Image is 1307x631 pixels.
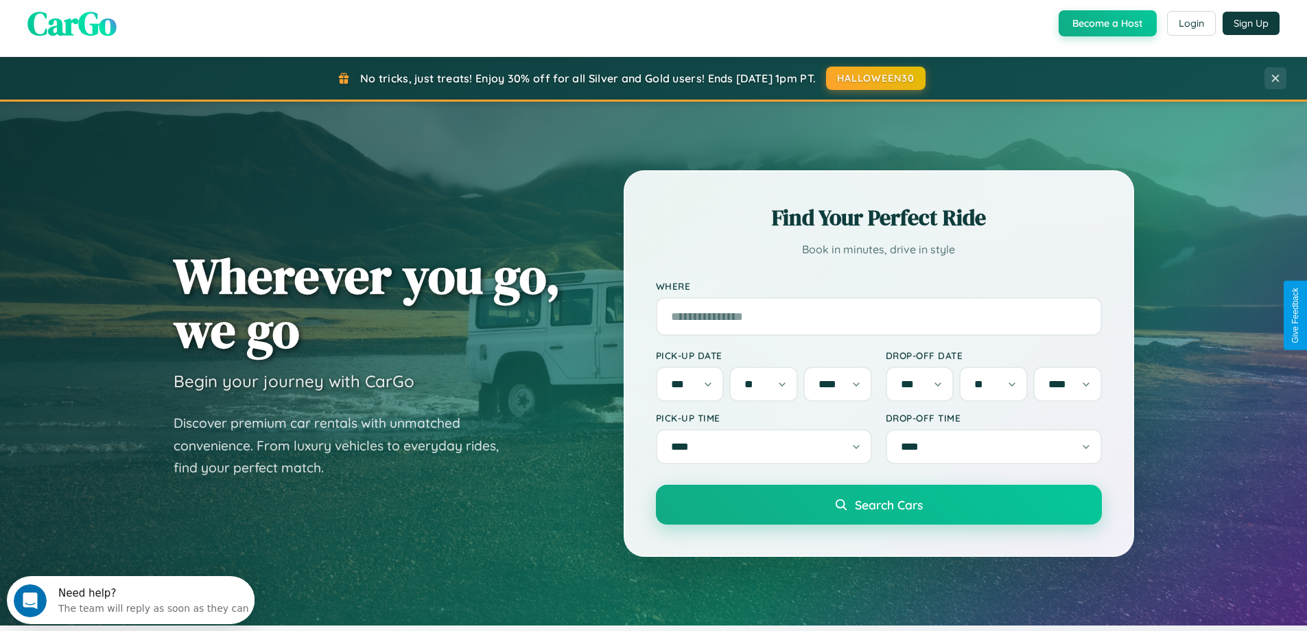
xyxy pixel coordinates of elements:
[5,5,255,43] div: Open Intercom Messenger
[174,371,414,391] h3: Begin your journey with CarGo
[886,412,1102,424] label: Drop-off Time
[1167,11,1216,36] button: Login
[855,497,923,512] span: Search Cars
[656,240,1102,260] p: Book in minutes, drive in style
[656,349,872,361] label: Pick-up Date
[174,412,517,479] p: Discover premium car rentals with unmatched convenience. From luxury vehicles to everyday rides, ...
[360,71,816,85] span: No tricks, just treats! Enjoy 30% off for all Silver and Gold users! Ends [DATE] 1pm PT.
[1223,12,1280,35] button: Sign Up
[14,584,47,617] iframe: Intercom live chat
[174,249,561,357] h1: Wherever you go, we go
[886,349,1102,361] label: Drop-off Date
[7,576,255,624] iframe: Intercom live chat discovery launcher
[1291,288,1300,343] div: Give Feedback
[656,203,1102,233] h2: Find Your Perfect Ride
[1059,10,1157,36] button: Become a Host
[826,67,926,90] button: HALLOWEEN30
[656,280,1102,292] label: Where
[656,485,1102,525] button: Search Cars
[656,412,872,424] label: Pick-up Time
[51,12,242,23] div: Need help?
[51,23,242,37] div: The team will reply as soon as they can
[27,1,117,46] span: CarGo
